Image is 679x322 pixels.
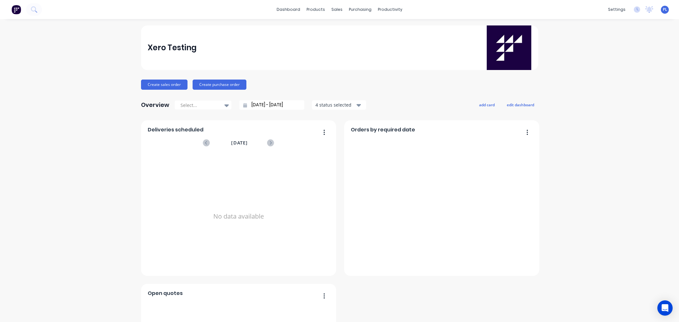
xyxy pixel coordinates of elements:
div: Open Intercom Messenger [657,300,673,316]
button: Create sales order [141,80,187,90]
button: 4 status selected [312,100,366,110]
div: productivity [375,5,406,14]
div: 4 status selected [315,101,356,108]
span: [DATE] [231,139,248,146]
div: purchasing [346,5,375,14]
div: No data available [148,155,329,278]
div: sales [328,5,346,14]
div: settings [605,5,629,14]
img: Factory [11,5,21,14]
div: products [303,5,328,14]
img: Xero Testing [487,25,531,70]
span: Open quotes [148,290,183,297]
button: add card [475,101,499,109]
a: dashboard [273,5,303,14]
button: edit dashboard [503,101,538,109]
span: Orders by required date [351,126,415,134]
button: Create purchase order [193,80,246,90]
span: PL [663,7,667,12]
span: Deliveries scheduled [148,126,203,134]
div: Overview [141,99,169,111]
div: Xero Testing [148,41,197,54]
